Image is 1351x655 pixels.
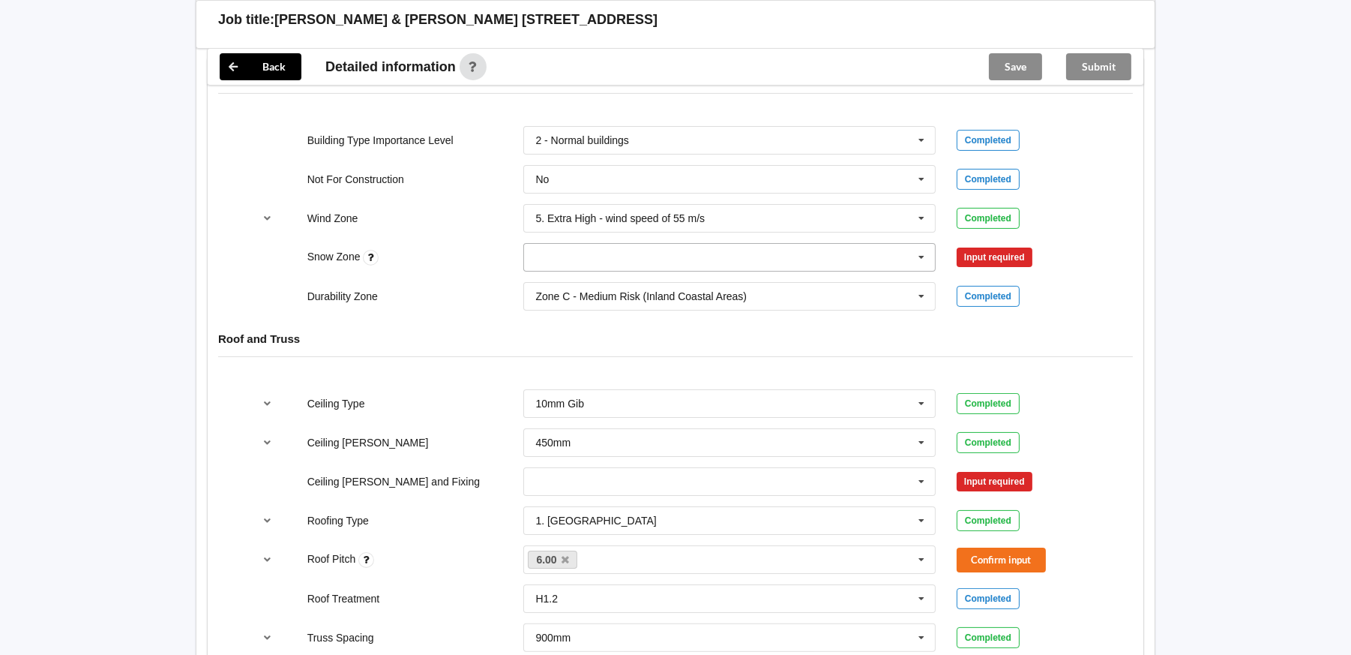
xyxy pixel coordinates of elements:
button: reference-toggle [253,624,283,651]
div: 5. Extra High - wind speed of 55 m/s [535,213,705,224]
label: Wind Zone [307,212,358,224]
span: Detailed information [325,60,456,74]
div: Input required [957,472,1032,491]
div: H1.2 [535,593,558,604]
label: Roof Pitch [307,553,358,565]
label: Ceiling Type [307,398,365,410]
button: Confirm input [957,548,1046,572]
div: Completed [957,130,1020,151]
div: Completed [957,588,1020,609]
div: 1. [GEOGRAPHIC_DATA] [535,515,656,526]
div: Completed [957,432,1020,453]
label: Roofing Type [307,515,369,527]
label: Snow Zone [307,251,364,263]
label: Ceiling [PERSON_NAME] [307,437,429,449]
button: reference-toggle [253,546,283,573]
label: Not For Construction [307,173,404,185]
button: Back [220,53,301,80]
h3: [PERSON_NAME] & [PERSON_NAME] [STREET_ADDRESS] [274,11,658,29]
label: Durability Zone [307,290,378,302]
div: Completed [957,208,1020,229]
div: Input required [957,248,1032,267]
label: Ceiling [PERSON_NAME] and Fixing [307,476,480,488]
div: 10mm Gib [535,398,584,409]
label: Roof Treatment [307,593,380,605]
label: Truss Spacing [307,632,374,644]
button: reference-toggle [253,429,283,456]
h3: Job title: [218,11,274,29]
div: Completed [957,286,1020,307]
div: Completed [957,510,1020,531]
a: 6.00 [528,551,577,569]
div: 2 - Normal buildings [535,135,629,146]
div: Zone C - Medium Risk (Inland Coastal Areas) [535,291,747,302]
h4: Roof and Truss [218,332,1133,346]
button: reference-toggle [253,205,283,232]
div: 900mm [535,632,571,643]
div: Completed [957,393,1020,414]
button: reference-toggle [253,390,283,417]
label: Building Type Importance Level [307,134,454,146]
div: 450mm [535,437,571,448]
div: No [535,174,549,185]
button: reference-toggle [253,507,283,534]
div: Completed [957,627,1020,648]
div: Completed [957,169,1020,190]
